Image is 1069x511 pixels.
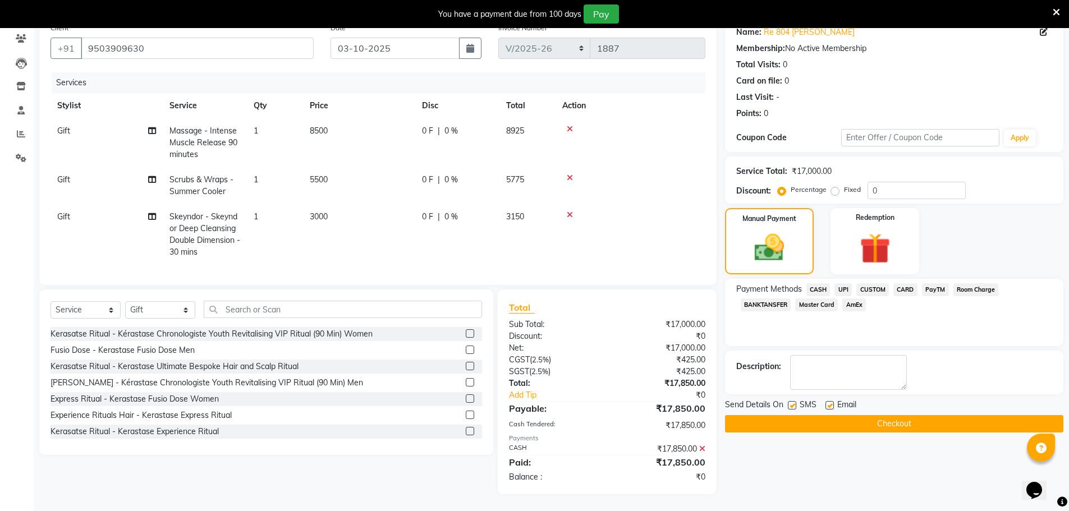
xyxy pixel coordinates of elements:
[331,23,346,33] label: Date
[791,185,827,195] label: Percentage
[310,174,328,185] span: 5500
[1022,466,1058,500] iframe: chat widget
[1004,130,1036,146] button: Apply
[444,125,458,137] span: 0 %
[893,283,917,296] span: CARD
[51,409,232,421] div: Experience Rituals Hair - Kerastase Express Ritual
[841,129,999,146] input: Enter Offer / Coupon Code
[57,174,70,185] span: Gift
[725,399,783,413] span: Send Details On
[51,426,219,438] div: Kerasatse Ritual - Kerastase Experience Ritual
[741,298,791,311] span: BANKTANSFER
[953,283,999,296] span: Room Charge
[506,174,524,185] span: 5775
[736,132,842,144] div: Coupon Code
[501,455,607,469] div: Paid:
[422,174,433,186] span: 0 F
[531,367,548,376] span: 2.5%
[607,471,714,483] div: ₹0
[776,91,779,103] div: -
[625,389,714,401] div: ₹0
[57,126,70,136] span: Gift
[501,389,625,401] a: Add Tip
[51,38,82,59] button: +91
[795,298,838,311] span: Master Card
[254,174,258,185] span: 1
[800,399,816,413] span: SMS
[501,366,607,378] div: ( )
[922,283,949,296] span: PayTM
[499,93,556,118] th: Total
[736,59,781,71] div: Total Visits:
[506,211,524,222] span: 3150
[607,319,714,330] div: ₹17,000.00
[501,319,607,330] div: Sub Total:
[501,443,607,455] div: CASH
[501,402,607,415] div: Payable:
[856,213,894,223] label: Redemption
[607,455,714,469] div: ₹17,850.00
[438,174,440,186] span: |
[509,366,529,376] span: SGST
[736,91,774,103] div: Last Visit:
[51,93,163,118] th: Stylist
[745,231,793,265] img: _cash.svg
[501,354,607,366] div: ( )
[303,93,415,118] th: Price
[584,4,619,24] button: Pay
[806,283,831,296] span: CASH
[607,342,714,354] div: ₹17,000.00
[438,211,440,223] span: |
[607,366,714,378] div: ₹425.00
[501,420,607,431] div: Cash Tendered:
[57,211,70,222] span: Gift
[51,377,363,389] div: [PERSON_NAME] - Kérastase Chronologiste Youth Revitalising VIP Ritual (90 Min) Men
[736,185,771,197] div: Discount:
[254,211,258,222] span: 1
[736,283,802,295] span: Payment Methods
[792,165,832,177] div: ₹17,000.00
[784,75,789,87] div: 0
[501,342,607,354] div: Net:
[51,344,195,356] div: Fusio Dose - Kerastase Fusio Dose Men
[169,126,237,159] span: Massage - Intense Muscle Release 90 minutes
[783,59,787,71] div: 0
[81,38,314,59] input: Search by Name/Mobile/Email/Code
[607,378,714,389] div: ₹17,850.00
[415,93,499,118] th: Disc
[444,211,458,223] span: 0 %
[509,434,705,443] div: Payments
[254,126,258,136] span: 1
[764,26,855,38] a: Re 804 [PERSON_NAME]
[736,43,1052,54] div: No Active Membership
[856,283,889,296] span: CUSTOM
[498,23,547,33] label: Invoice Number
[736,75,782,87] div: Card on file:
[501,378,607,389] div: Total:
[51,393,219,405] div: Express Ritual - Kerastase Fusio Dose Women
[51,361,299,372] div: Kerasatse Ritual - Kerastase Ultimate Bespoke Hair and Scalp Ritual
[509,302,535,314] span: Total
[532,355,549,364] span: 2.5%
[422,211,433,223] span: 0 F
[736,361,781,372] div: Description:
[51,23,68,33] label: Client
[556,93,705,118] th: Action
[844,185,861,195] label: Fixed
[163,93,247,118] th: Service
[742,214,796,224] label: Manual Payment
[52,72,714,93] div: Services
[247,93,303,118] th: Qty
[501,471,607,483] div: Balance :
[736,43,785,54] div: Membership:
[506,126,524,136] span: 8925
[169,211,240,257] span: Skeyndor - Skeyndor Deep Cleansing Double Dimension - 30 mins
[736,165,787,177] div: Service Total:
[834,283,852,296] span: UPI
[607,443,714,455] div: ₹17,850.00
[607,354,714,366] div: ₹425.00
[725,415,1063,432] button: Checkout
[607,402,714,415] div: ₹17,850.00
[764,108,768,119] div: 0
[509,355,530,365] span: CGST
